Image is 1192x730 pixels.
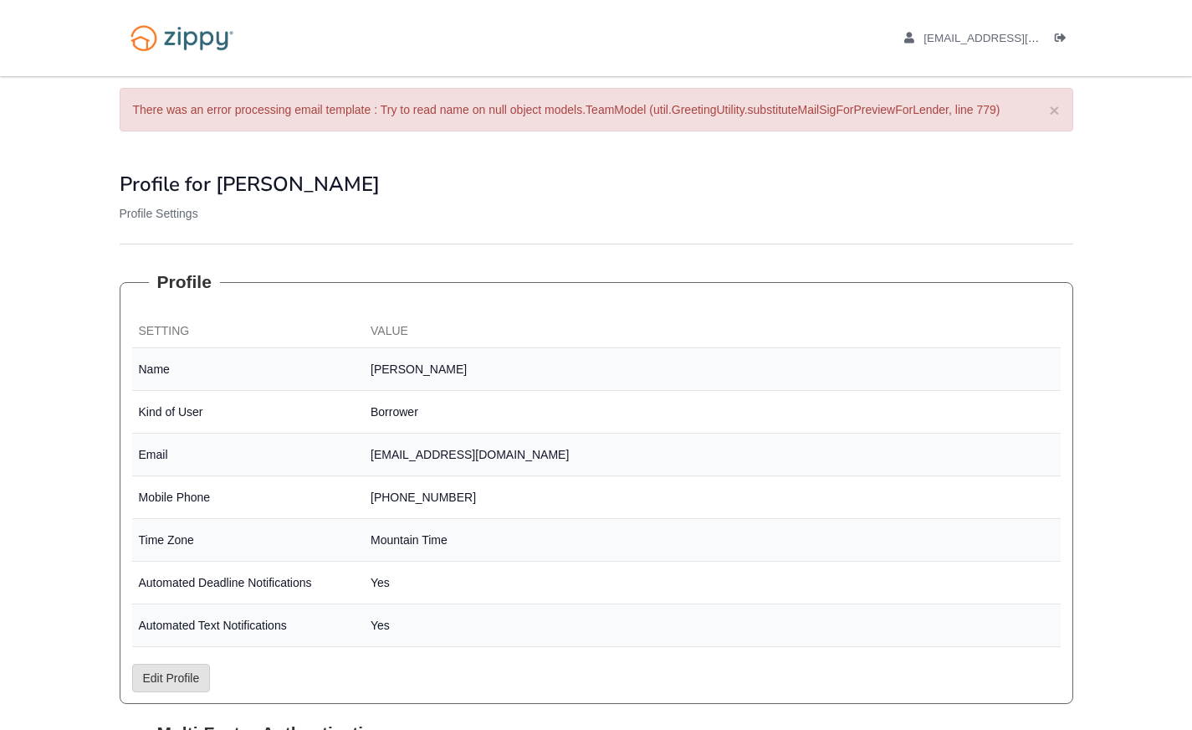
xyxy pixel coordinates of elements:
[132,316,365,348] th: Setting
[120,173,1073,195] h1: Profile for [PERSON_NAME]
[364,316,1061,348] th: Value
[364,519,1061,562] td: Mountain Time
[364,476,1061,519] td: [PHONE_NUMBER]
[132,434,365,476] td: Email
[149,270,220,295] legend: Profile
[120,17,244,59] img: Logo
[1049,101,1059,119] button: ×
[904,32,1116,49] a: edit profile
[923,32,1115,44] span: ciscohaynes@gmail.com
[132,519,365,562] td: Time Zone
[120,88,1073,131] div: There was an error processing email template : Try to read name on null object models.TeamModel (...
[364,604,1061,647] td: Yes
[132,562,365,604] td: Automated Deadline Notifications
[364,562,1061,604] td: Yes
[132,664,211,692] a: Edit Profile
[132,604,365,647] td: Automated Text Notifications
[132,391,365,434] td: Kind of User
[364,391,1061,434] td: Borrower
[364,348,1061,391] td: [PERSON_NAME]
[364,434,1061,476] td: [EMAIL_ADDRESS][DOMAIN_NAME]
[120,205,1073,222] p: Profile Settings
[132,348,365,391] td: Name
[1055,32,1073,49] a: Log out
[132,476,365,519] td: Mobile Phone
